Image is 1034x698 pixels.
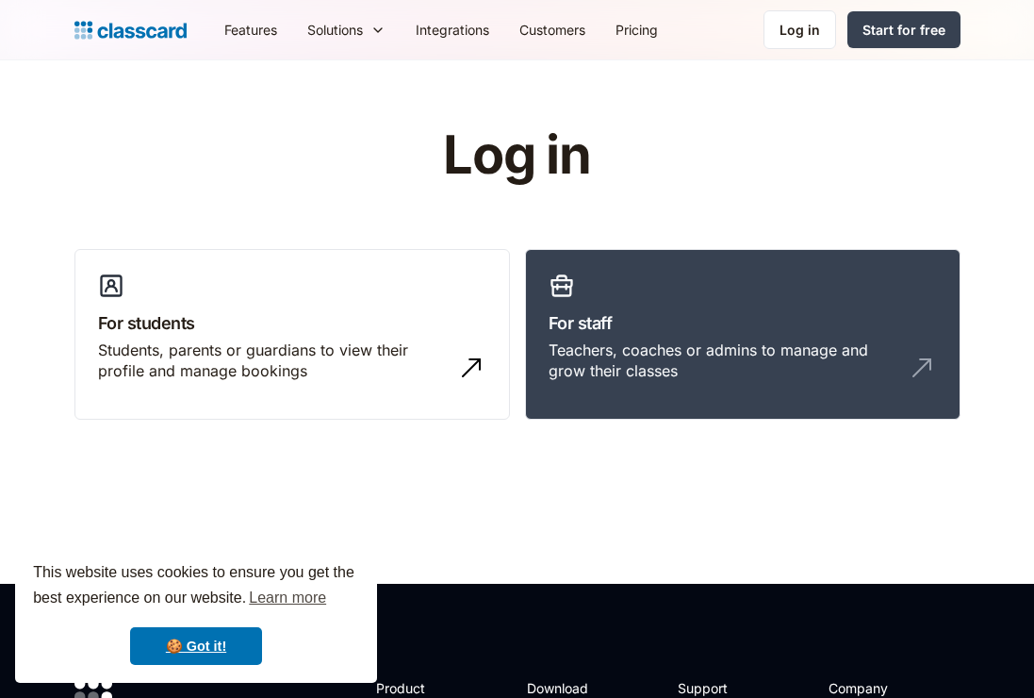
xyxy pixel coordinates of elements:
div: Start for free [862,20,945,40]
h2: Support [678,678,754,698]
div: Students, parents or guardians to view their profile and manage bookings [98,340,449,382]
a: Pricing [600,8,673,51]
div: Solutions [292,8,401,51]
a: Log in [763,10,836,49]
a: For staffTeachers, coaches or admins to manage and grow their classes [525,249,960,421]
h2: Download [527,678,604,698]
span: This website uses cookies to ensure you get the best experience on our website. [33,561,359,612]
h2: Company [829,678,954,698]
h3: For staff [549,310,937,336]
a: Features [209,8,292,51]
h3: For students [98,310,486,336]
a: Customers [504,8,600,51]
a: learn more about cookies [246,584,329,612]
div: Solutions [307,20,363,40]
a: Start for free [847,11,960,48]
a: dismiss cookie message [130,627,262,665]
a: home [74,17,187,43]
div: Teachers, coaches or admins to manage and grow their classes [549,340,899,382]
a: Integrations [401,8,504,51]
h1: Log in [218,126,816,185]
div: cookieconsent [15,543,377,683]
div: Log in [780,20,820,40]
h2: Product [376,678,477,698]
a: For studentsStudents, parents or guardians to view their profile and manage bookings [74,249,510,421]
